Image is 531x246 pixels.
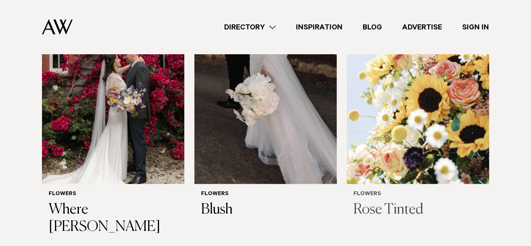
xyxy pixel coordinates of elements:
[286,21,353,33] a: Inspiration
[49,201,178,235] h3: Where [PERSON_NAME]
[42,19,73,34] img: Auckland Weddings Logo
[452,21,499,33] a: Sign In
[392,21,452,33] a: Advertise
[353,21,392,33] a: Blog
[353,190,482,198] h6: Flowers
[201,190,330,198] h6: Flowers
[201,201,330,218] h3: Blush
[214,21,286,33] a: Directory
[49,190,178,198] h6: Flowers
[353,201,482,218] h3: Rose Tinted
